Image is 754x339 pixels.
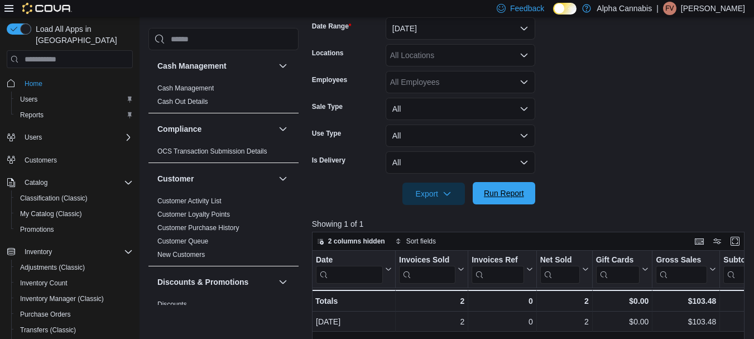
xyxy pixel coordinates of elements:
[595,255,640,266] div: Gift Cards
[2,244,137,260] button: Inventory
[596,316,649,329] div: $0.00
[391,235,440,248] button: Sort fields
[157,224,239,232] a: Customer Purchase History
[656,255,716,284] button: Gross Sales
[31,23,133,46] span: Load All Apps in [GEOGRAPHIC_DATA]
[157,98,208,106] a: Cash Out Details
[540,255,579,266] div: Net Sold
[540,255,579,284] div: Net Sold
[386,17,535,40] button: [DATE]
[386,98,535,120] button: All
[157,173,274,184] button: Customer
[399,255,464,284] button: Invoices Sold
[157,250,205,259] span: New Customers
[157,173,194,184] h3: Customer
[20,95,37,104] span: Users
[16,261,133,274] span: Adjustments (Classic)
[157,300,187,308] a: Discounts
[656,2,659,15] p: |
[157,84,214,93] span: Cash Management
[20,111,44,120] span: Reports
[11,92,137,107] button: Users
[316,316,392,329] div: [DATE]
[11,322,137,338] button: Transfers (Classic)
[11,222,137,237] button: Promotions
[681,2,745,15] p: [PERSON_NAME]
[399,294,464,308] div: 2
[157,276,248,288] h3: Discounts & Promotions
[157,251,205,259] a: New Customers
[595,294,649,308] div: $0.00
[16,108,48,122] a: Reports
[16,93,133,106] span: Users
[25,247,52,256] span: Inventory
[316,255,383,266] div: Date
[597,2,652,15] p: Alpha Cannabis
[402,183,465,205] button: Export
[20,225,54,234] span: Promotions
[312,156,345,165] label: Is Delivery
[157,147,267,155] a: OCS Transaction Submission Details
[16,192,92,205] a: Classification (Classic)
[656,316,716,329] div: $103.48
[157,60,274,71] button: Cash Management
[484,188,524,199] span: Run Report
[472,255,532,284] button: Invoices Ref
[20,194,88,203] span: Classification (Classic)
[11,206,137,222] button: My Catalog (Classic)
[312,75,347,84] label: Employees
[2,130,137,145] button: Users
[2,175,137,190] button: Catalog
[472,255,524,284] div: Invoices Ref
[16,223,133,236] span: Promotions
[11,190,137,206] button: Classification (Classic)
[157,147,267,156] span: OCS Transaction Submission Details
[312,218,749,230] p: Showing 1 of 1
[2,152,137,168] button: Customers
[25,178,47,187] span: Catalog
[11,260,137,275] button: Adjustments (Classic)
[20,245,56,259] button: Inventory
[157,97,208,106] span: Cash Out Details
[16,308,133,321] span: Purchase Orders
[312,102,343,111] label: Sale Type
[276,122,290,136] button: Compliance
[16,192,133,205] span: Classification (Classic)
[316,255,383,284] div: Date
[16,261,89,274] a: Adjustments (Classic)
[157,237,208,246] span: Customer Queue
[20,176,52,189] button: Catalog
[399,316,464,329] div: 2
[157,84,214,92] a: Cash Management
[510,3,544,14] span: Feedback
[472,294,532,308] div: 0
[157,60,227,71] h3: Cash Management
[20,310,71,319] span: Purchase Orders
[728,235,742,248] button: Enter fullscreen
[553,3,577,15] input: Dark Mode
[276,59,290,73] button: Cash Management
[20,153,133,167] span: Customers
[11,275,137,291] button: Inventory Count
[663,2,676,15] div: Francis Villeneuve
[276,275,290,289] button: Discounts & Promotions
[25,79,42,88] span: Home
[312,49,344,58] label: Locations
[20,131,46,144] button: Users
[313,235,390,248] button: 2 columns hidden
[472,316,532,329] div: 0
[473,182,535,204] button: Run Report
[595,255,640,284] div: Gift Card Sales
[693,235,706,248] button: Keyboard shortcuts
[148,82,299,113] div: Cash Management
[16,292,108,305] a: Inventory Manager (Classic)
[595,255,649,284] button: Gift Cards
[16,276,72,290] a: Inventory Count
[665,2,674,15] span: FV
[16,108,133,122] span: Reports
[157,123,201,135] h3: Compliance
[20,326,76,335] span: Transfers (Classic)
[16,323,133,337] span: Transfers (Classic)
